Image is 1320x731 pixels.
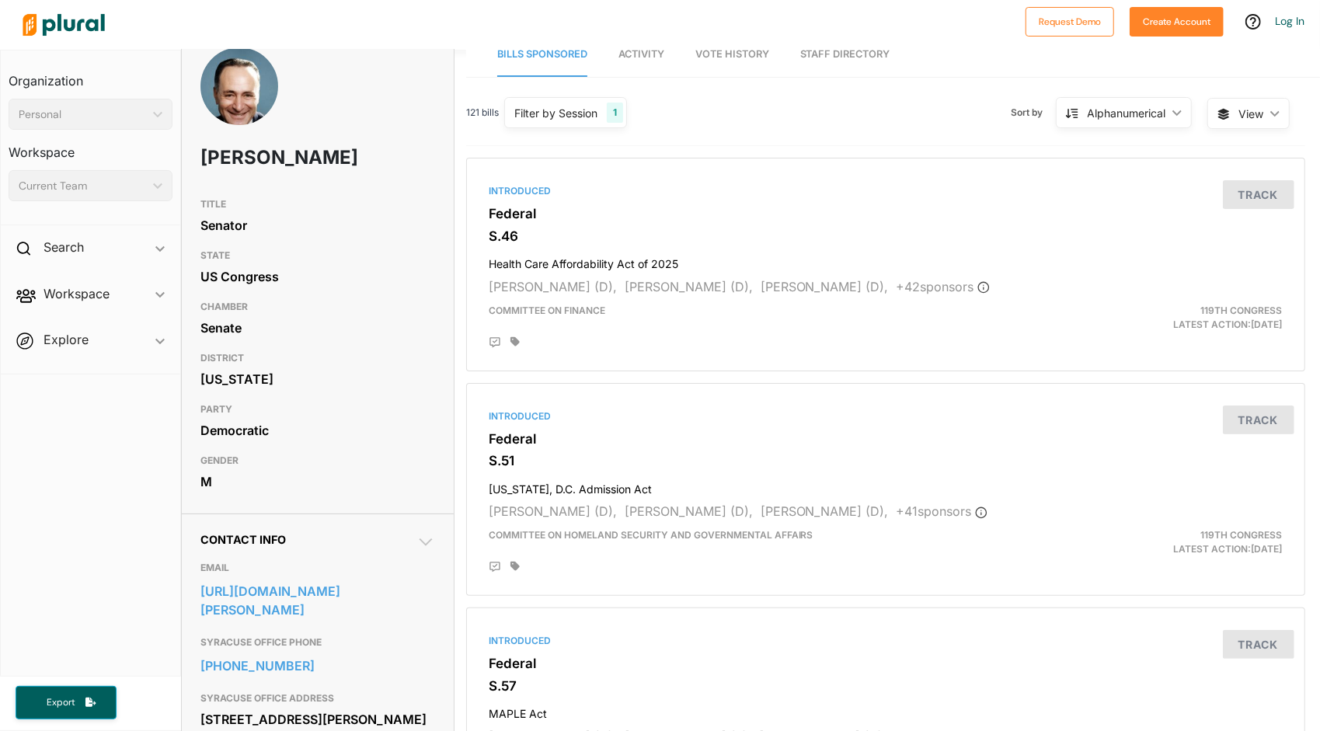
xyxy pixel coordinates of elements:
[200,633,434,652] h3: SYRACUSE OFFICE PHONE
[200,533,286,546] span: Contact Info
[897,503,987,519] span: + 41 sponsor s
[618,33,664,77] a: Activity
[200,214,434,237] div: Senator
[489,634,1283,648] div: Introduced
[761,503,889,519] span: [PERSON_NAME] (D),
[695,48,769,60] span: Vote History
[1223,180,1294,209] button: Track
[897,279,990,294] span: + 42 sponsor s
[16,686,117,719] button: Export
[36,696,85,709] span: Export
[200,580,434,621] a: [URL][DOMAIN_NAME][PERSON_NAME]
[514,105,597,121] div: Filter by Session
[200,419,434,442] div: Democratic
[200,47,278,142] img: Headshot of Chuck Schumer
[9,130,172,164] h3: Workspace
[489,656,1283,671] h3: Federal
[200,689,434,708] h3: SYRACUSE OFFICE ADDRESS
[489,279,617,294] span: [PERSON_NAME] (D),
[489,431,1283,447] h3: Federal
[19,178,147,194] div: Current Team
[466,106,499,120] span: 121 bills
[1275,14,1304,28] a: Log In
[1130,7,1224,37] button: Create Account
[1022,528,1294,556] div: Latest Action: [DATE]
[497,33,587,77] a: Bills Sponsored
[510,561,520,572] div: Add tags
[489,678,1283,694] h3: S.57
[1012,106,1056,120] span: Sort by
[200,265,434,288] div: US Congress
[200,134,341,181] h1: [PERSON_NAME]
[1026,7,1114,37] button: Request Demo
[200,451,434,470] h3: GENDER
[1201,529,1283,541] span: 119th Congress
[489,206,1283,221] h3: Federal
[695,33,769,77] a: Vote History
[625,279,753,294] span: [PERSON_NAME] (D),
[1088,105,1166,121] div: Alphanumerical
[1022,304,1294,332] div: Latest Action: [DATE]
[489,409,1283,423] div: Introduced
[200,470,434,493] div: M
[489,475,1283,496] h4: [US_STATE], D.C. Admission Act
[625,503,753,519] span: [PERSON_NAME] (D),
[200,298,434,316] h3: CHAMBER
[200,654,434,677] a: [PHONE_NUMBER]
[800,33,890,77] a: Staff Directory
[1223,630,1294,659] button: Track
[1201,305,1283,316] span: 119th Congress
[1223,406,1294,434] button: Track
[489,336,501,349] div: Add Position Statement
[200,559,434,577] h3: EMAIL
[19,106,147,123] div: Personal
[489,503,617,519] span: [PERSON_NAME] (D),
[200,316,434,339] div: Senate
[489,250,1283,271] h4: Health Care Affordability Act of 2025
[497,48,587,60] span: Bills Sponsored
[200,195,434,214] h3: TITLE
[200,400,434,419] h3: PARTY
[200,246,434,265] h3: STATE
[1239,106,1264,122] span: View
[1130,12,1224,29] a: Create Account
[200,708,434,731] div: [STREET_ADDRESS][PERSON_NAME]
[44,238,84,256] h2: Search
[1026,12,1114,29] a: Request Demo
[200,367,434,391] div: [US_STATE]
[618,48,664,60] span: Activity
[489,184,1283,198] div: Introduced
[200,349,434,367] h3: DISTRICT
[489,700,1283,721] h4: MAPLE Act
[489,305,605,316] span: Committee on Finance
[9,58,172,92] h3: Organization
[489,561,501,573] div: Add Position Statement
[489,453,1283,468] h3: S.51
[510,336,520,347] div: Add tags
[489,529,813,541] span: Committee on Homeland Security and Governmental Affairs
[489,228,1283,244] h3: S.46
[761,279,889,294] span: [PERSON_NAME] (D),
[607,103,623,123] div: 1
